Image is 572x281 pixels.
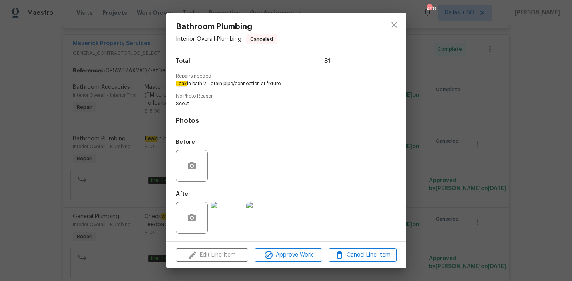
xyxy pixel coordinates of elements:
[176,36,241,42] span: Interior Overall - Plumbing
[176,117,397,125] h4: Photos
[257,250,320,260] span: Approve Work
[176,56,190,67] span: Total
[176,74,397,79] span: Repairs needed
[176,191,191,197] h5: After
[176,140,195,145] h5: Before
[385,15,404,34] button: close
[331,250,394,260] span: Cancel Line Item
[329,248,396,262] button: Cancel Line Item
[427,5,432,13] div: 498
[176,94,397,99] span: No Photo Reason
[324,56,330,67] span: $1
[176,81,187,86] em: Leak
[176,22,277,31] span: Bathroom Plumbing
[176,100,375,107] span: Scout
[247,35,276,43] span: Canceled
[255,248,322,262] button: Approve Work
[176,80,375,87] span: in bath 2 - drain pipe/connection at fixture.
